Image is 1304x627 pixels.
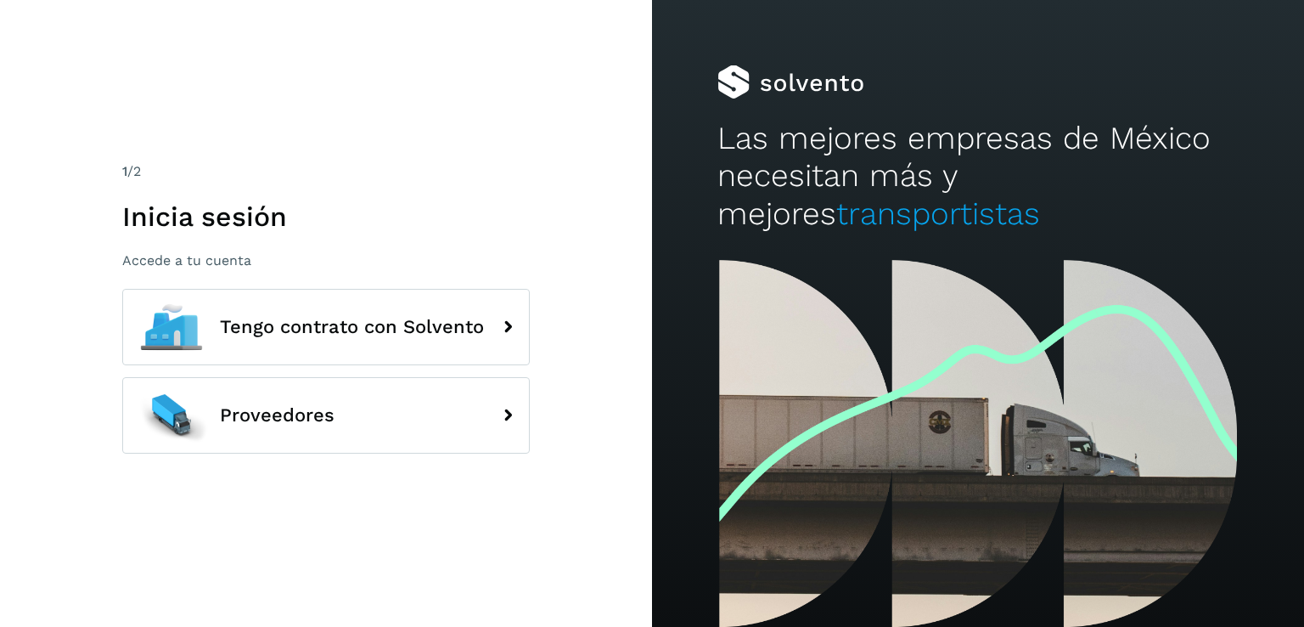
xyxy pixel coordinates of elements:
h1: Inicia sesión [122,201,530,233]
span: Tengo contrato con Solvento [220,317,484,337]
h2: Las mejores empresas de México necesitan más y mejores [717,120,1239,233]
button: Proveedores [122,377,530,454]
p: Accede a tu cuenta [122,252,530,268]
div: /2 [122,161,530,182]
span: Proveedores [220,405,334,426]
span: transportistas [836,195,1040,232]
span: 1 [122,163,127,179]
button: Tengo contrato con Solvento [122,289,530,365]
